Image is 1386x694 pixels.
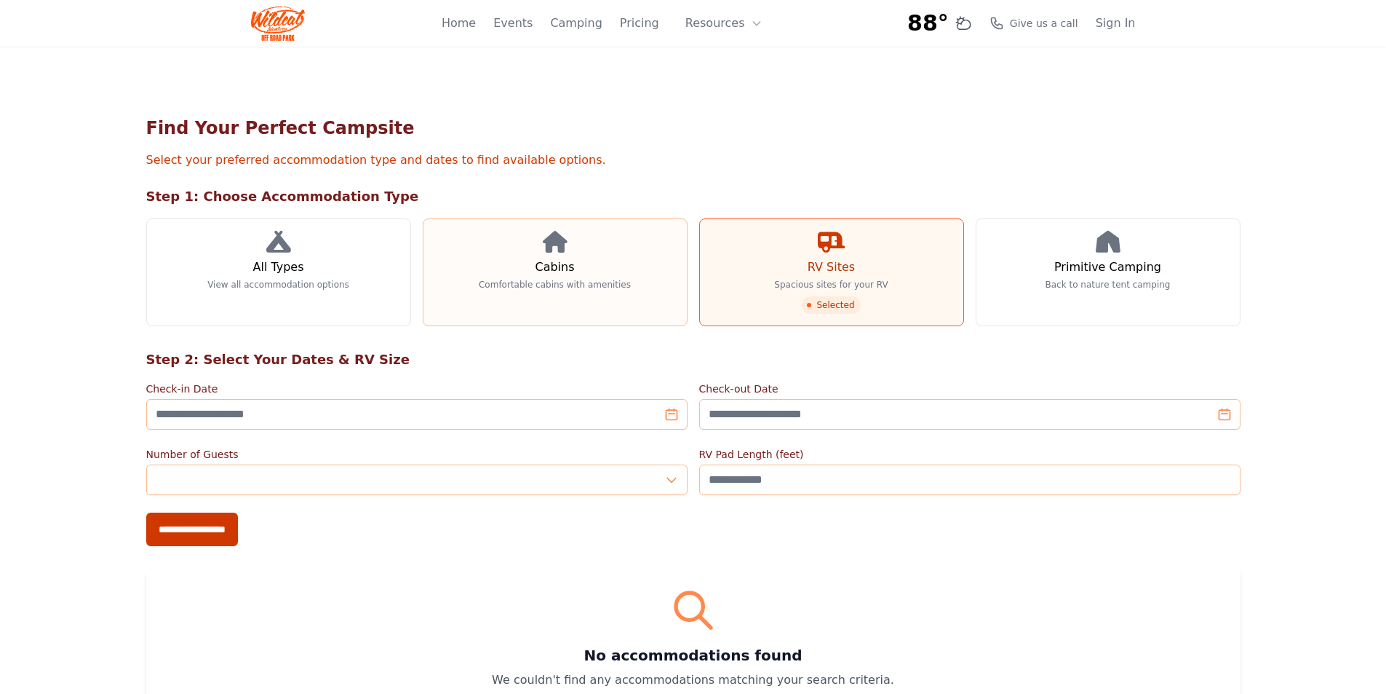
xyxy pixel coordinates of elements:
[146,218,411,326] a: All Types View all accommodation options
[802,296,860,314] span: Selected
[164,671,1223,689] p: We couldn't find any accommodations matching your search criteria.
[146,382,688,396] label: Check-in Date
[699,218,964,326] a: RV Sites Spacious sites for your RV Selected
[479,279,631,291] p: Comfortable cabins with amenities
[1054,259,1161,276] h3: Primitive Camping
[989,16,1078,31] a: Give us a call
[535,259,574,276] h3: Cabins
[146,151,1240,169] p: Select your preferred accommodation type and dates to find available options.
[146,447,688,462] label: Number of Guests
[699,447,1240,462] label: RV Pad Length (feet)
[808,259,855,276] h3: RV Sites
[423,218,688,326] a: Cabins Comfortable cabins with amenities
[251,6,306,41] img: Wildcat Logo
[976,218,1240,326] a: Primitive Camping Back to nature tent camping
[442,15,476,32] a: Home
[907,10,949,36] span: 88°
[620,15,659,32] a: Pricing
[493,15,533,32] a: Events
[1046,279,1171,291] p: Back to nature tent camping
[774,279,888,291] p: Spacious sites for your RV
[1096,15,1136,32] a: Sign In
[550,15,602,32] a: Camping
[146,350,1240,370] h2: Step 2: Select Your Dates & RV Size
[164,645,1223,666] h3: No accommodations found
[699,382,1240,396] label: Check-out Date
[1010,16,1078,31] span: Give us a call
[146,186,1240,207] h2: Step 1: Choose Accommodation Type
[207,279,349,291] p: View all accommodation options
[252,259,303,276] h3: All Types
[677,9,771,38] button: Resources
[146,117,1240,140] h1: Find Your Perfect Campsite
